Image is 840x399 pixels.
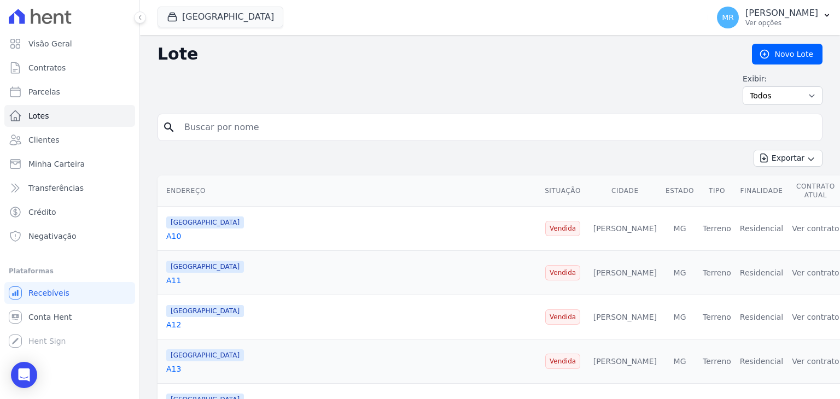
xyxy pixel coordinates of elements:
td: MG [661,251,698,295]
a: A13 [166,365,181,373]
div: Plataformas [9,265,131,278]
a: Transferências [4,177,135,199]
a: Parcelas [4,81,135,103]
span: Vendida [545,265,580,280]
a: Recebíveis [4,282,135,304]
th: Situação [536,175,588,207]
span: [GEOGRAPHIC_DATA] [166,216,244,228]
a: Clientes [4,129,135,151]
td: Terreno [698,295,736,339]
td: MG [661,339,698,384]
a: A11 [166,276,181,285]
th: Cidade [589,175,661,207]
span: Parcelas [28,86,60,97]
button: MR [PERSON_NAME] Ver opções [708,2,840,33]
td: MG [661,207,698,251]
a: Novo Lote [752,44,822,64]
i: search [162,121,176,134]
button: Exportar [754,150,822,167]
th: Finalidade [736,175,787,207]
span: Clientes [28,134,59,145]
a: A12 [166,320,181,329]
button: [GEOGRAPHIC_DATA] [157,7,283,27]
span: [GEOGRAPHIC_DATA] [166,305,244,317]
span: Vendida [545,354,580,369]
td: Residencial [736,339,787,384]
td: Residencial [736,295,787,339]
span: [GEOGRAPHIC_DATA] [166,261,244,273]
span: Minha Carteira [28,159,85,169]
span: MR [722,14,734,21]
a: Ver contrato [792,357,839,366]
td: Terreno [698,339,736,384]
a: Ver contrato [792,224,839,233]
label: Exibir: [743,73,822,84]
span: Vendida [545,221,580,236]
a: Ver contrato [792,268,839,277]
td: [PERSON_NAME] [589,251,661,295]
th: Tipo [698,175,736,207]
a: Visão Geral [4,33,135,55]
a: Minha Carteira [4,153,135,175]
span: Crédito [28,207,56,218]
td: Terreno [698,251,736,295]
span: Lotes [28,110,49,121]
span: Negativação [28,231,77,242]
p: [PERSON_NAME] [745,8,818,19]
a: Negativação [4,225,135,247]
td: [PERSON_NAME] [589,339,661,384]
span: Recebíveis [28,287,69,298]
td: [PERSON_NAME] [589,295,661,339]
td: Residencial [736,251,787,295]
a: A10 [166,232,181,240]
td: Residencial [736,207,787,251]
td: MG [661,295,698,339]
span: Conta Hent [28,312,72,322]
p: Ver opções [745,19,818,27]
a: Contratos [4,57,135,79]
h2: Lote [157,44,734,64]
th: Estado [661,175,698,207]
span: [GEOGRAPHIC_DATA] [166,349,244,361]
th: Endereço [157,175,536,207]
div: Open Intercom Messenger [11,362,37,388]
td: Terreno [698,207,736,251]
input: Buscar por nome [178,116,818,138]
a: Conta Hent [4,306,135,328]
a: Ver contrato [792,313,839,321]
a: Lotes [4,105,135,127]
span: Visão Geral [28,38,72,49]
a: Crédito [4,201,135,223]
td: [PERSON_NAME] [589,207,661,251]
span: Contratos [28,62,66,73]
span: Vendida [545,309,580,325]
span: Transferências [28,183,84,193]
